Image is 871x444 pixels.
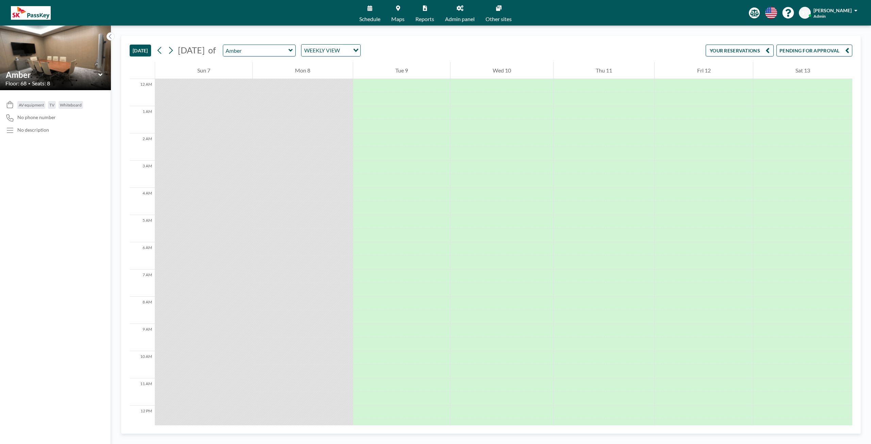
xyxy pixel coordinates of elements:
div: Thu 11 [554,62,654,79]
span: AV equipment [19,102,44,108]
span: [PERSON_NAME] [814,7,852,13]
span: Whiteboard [60,102,82,108]
span: Reports [415,16,434,22]
span: Admin [814,14,826,19]
div: 1 AM [130,106,155,133]
div: 9 AM [130,324,155,351]
div: 10 AM [130,351,155,378]
div: 11 AM [130,378,155,406]
div: Sun 7 [155,62,252,79]
div: Mon 8 [253,62,352,79]
span: SY [802,10,808,16]
div: 12 PM [130,406,155,433]
div: Sat 13 [753,62,852,79]
span: TV [49,102,54,108]
span: WEEKLY VIEW [303,46,341,55]
span: [DATE] [178,45,205,55]
div: 2 AM [130,133,155,161]
span: of [208,45,216,55]
input: Search for option [342,46,349,55]
input: Amber [6,70,98,80]
span: Other sites [486,16,512,22]
div: 8 AM [130,297,155,324]
button: YOUR RESERVATIONS [706,45,774,56]
img: organization-logo [11,6,51,20]
span: Seats: 8 [32,80,50,87]
div: Fri 12 [655,62,753,79]
div: 3 AM [130,161,155,188]
div: 6 AM [130,242,155,269]
input: Amber [223,45,289,56]
div: 4 AM [130,188,155,215]
div: Tue 9 [353,62,450,79]
div: 7 AM [130,269,155,297]
div: 12 AM [130,79,155,106]
span: Admin panel [445,16,475,22]
span: Maps [391,16,405,22]
div: Search for option [301,45,360,56]
span: • [28,81,30,86]
span: No phone number [17,114,56,120]
span: Floor: 68 [5,80,27,87]
div: 5 AM [130,215,155,242]
span: Schedule [359,16,380,22]
div: Wed 10 [450,62,553,79]
button: PENDING FOR APPROVAL [776,45,852,56]
button: [DATE] [130,45,151,56]
div: No description [17,127,49,133]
